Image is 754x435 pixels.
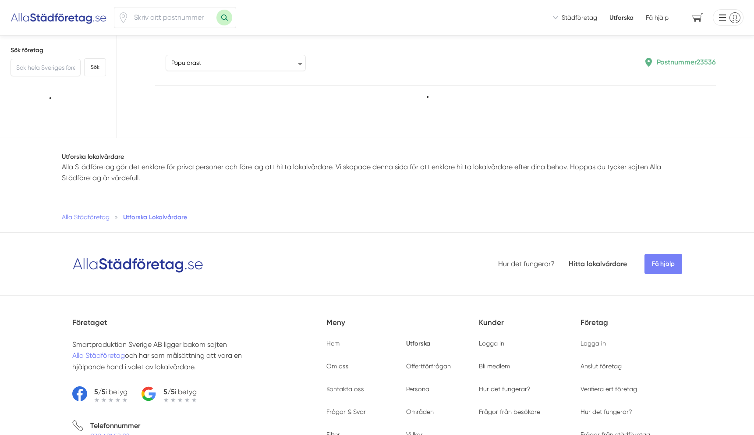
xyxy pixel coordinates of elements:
[94,386,127,397] p: i betyg
[581,385,637,392] a: Verifiera ert företag
[72,386,127,403] a: 5/5i betyg
[406,385,431,392] a: Personal
[11,46,106,55] h5: Sök företag
[84,58,106,76] button: Sök
[326,408,366,415] a: Frågor & Svar
[90,420,140,431] p: Telefonnummer
[118,12,129,23] span: Klicka för att använda din position.
[72,339,269,372] p: Smartproduktion Sverige AB ligger bakom sajten och har som målsättning att vara en hjälpande hand...
[72,317,326,339] h5: Företaget
[406,363,451,370] a: Offertförfrågan
[581,317,682,339] h5: Företag
[115,213,118,221] span: »
[72,351,125,360] a: Alla Städföretag
[216,10,232,25] button: Sök med postnummer
[326,363,349,370] a: Om oss
[142,386,197,403] a: 5/5i betyg
[94,388,106,396] strong: 5/5
[163,388,175,396] strong: 5/5
[479,317,581,339] h5: Kunder
[498,260,555,268] a: Hur det fungerar?
[129,7,216,28] input: Skriv ditt postnummer
[118,12,129,23] svg: Pin / Karta
[62,161,693,184] p: Alla Städföretag gör det enklare för privatpersoner och företag att hitta lokalvårdare. Vi skapad...
[11,59,81,76] input: Sök hela Sveriges företag här...
[646,13,669,22] span: Få hjälp
[581,408,632,415] a: Hur det fungerar?
[609,13,634,22] a: Utforska
[163,386,197,397] p: i betyg
[123,213,187,221] a: Utforska Lokalvårdare
[479,340,504,347] a: Logga in
[581,363,622,370] a: Anslut företag
[686,10,709,25] span: navigation-cart
[479,385,531,392] a: Hur det fungerar?
[406,408,434,415] a: Områden
[326,385,364,392] a: Kontakta oss
[406,339,430,347] a: Utforska
[326,340,340,347] a: Hem
[326,317,479,339] h5: Meny
[72,254,204,274] img: Logotyp Alla Städföretag
[11,11,107,25] img: Alla Städföretag
[562,13,597,22] span: Städföretag
[569,260,627,268] a: Hitta lokalvårdare
[62,213,693,221] nav: Breadcrumb
[644,254,682,274] span: Få hjälp
[72,420,83,431] svg: Telefon
[657,57,716,68] p: Postnummer 23536
[62,214,110,221] a: Alla Städföretag
[581,340,606,347] a: Logga in
[479,363,510,370] a: Bli medlem
[479,408,540,415] a: Frågor från besökare
[62,152,693,161] h1: Utforska lokalvårdare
